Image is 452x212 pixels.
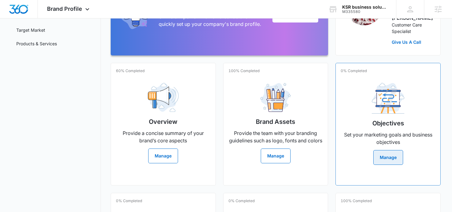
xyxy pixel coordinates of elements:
p: 100% Completed [228,68,260,74]
div: Domain: [DOMAIN_NAME] [16,16,68,21]
p: 0% Completed [228,198,255,204]
button: Manage [261,149,291,163]
p: 60% Completed [116,68,145,74]
img: tab_domain_overview_orange.svg [17,36,22,41]
h2: Brand Assets [256,117,295,126]
img: tab_keywords_by_traffic_grey.svg [61,36,66,41]
h2: Objectives [372,119,404,128]
div: v 4.0.25 [17,10,30,15]
div: Keywords by Traffic [68,36,104,40]
a: Products & Services [16,40,57,47]
a: Give Us A Call [392,39,430,45]
p: 0% Completed [116,198,142,204]
p: 0% Completed [341,68,367,74]
button: Manage [373,150,403,165]
p: Customer Care Specialist [392,22,430,35]
button: Manage [148,149,178,163]
img: logo_orange.svg [10,10,15,15]
div: account id [342,10,387,14]
h2: Overview [149,117,177,126]
img: website_grey.svg [10,16,15,21]
a: 0% CompletedObjectivesSet your marketing goals and business objectivesManage [335,63,441,185]
span: Brand Profile [47,6,82,12]
p: Provide the team with your branding guidelines such as logo, fonts and colors [228,129,323,144]
a: 60% CompletedOverviewProvide a concise summary of your brand’s core aspectsManage [111,63,216,185]
p: Set your marketing goals and business objectives [341,131,435,146]
a: Target Market [16,27,45,33]
p: Provide a concise summary of your brand’s core aspects [116,129,211,144]
div: account name [342,5,387,10]
p: Utilize our powerful automated tools to quickly set up your company's brand profile. [159,13,263,28]
a: Platform Profiles [16,13,49,20]
div: Domain Overview [23,36,55,40]
p: 100% Completed [341,198,372,204]
a: 100% CompletedBrand AssetsProvide the team with your branding guidelines such as logo, fonts and ... [223,63,328,185]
